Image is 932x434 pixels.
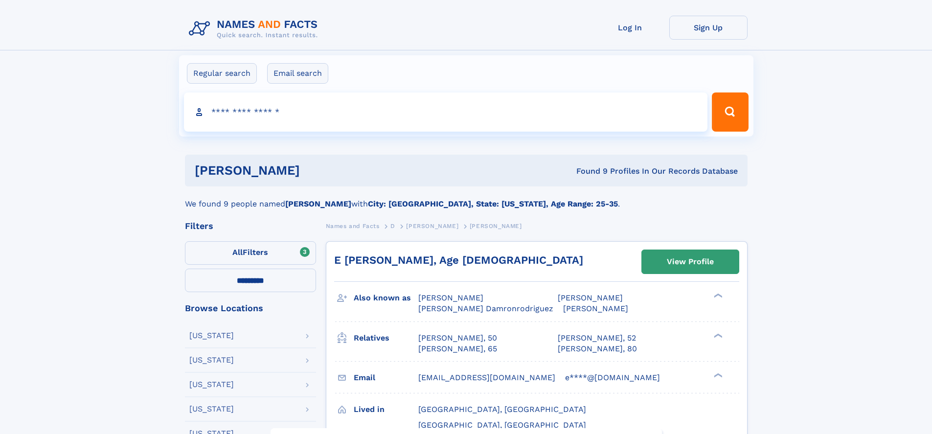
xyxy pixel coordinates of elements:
[667,251,714,273] div: View Profile
[368,199,618,208] b: City: [GEOGRAPHIC_DATA], State: [US_STATE], Age Range: 25-35
[418,373,555,382] span: [EMAIL_ADDRESS][DOMAIN_NAME]
[195,164,438,177] h1: [PERSON_NAME]
[563,304,628,313] span: [PERSON_NAME]
[418,333,497,343] a: [PERSON_NAME], 50
[711,293,723,299] div: ❯
[185,16,326,42] img: Logo Names and Facts
[390,223,395,229] span: D
[591,16,669,40] a: Log In
[232,248,243,257] span: All
[669,16,748,40] a: Sign Up
[189,356,234,364] div: [US_STATE]
[354,330,418,346] h3: Relatives
[267,63,328,84] label: Email search
[189,381,234,388] div: [US_STATE]
[326,220,380,232] a: Names and Facts
[470,223,522,229] span: [PERSON_NAME]
[185,222,316,230] div: Filters
[418,420,586,430] span: [GEOGRAPHIC_DATA], [GEOGRAPHIC_DATA]
[184,92,708,132] input: search input
[189,332,234,340] div: [US_STATE]
[185,304,316,313] div: Browse Locations
[189,405,234,413] div: [US_STATE]
[390,220,395,232] a: D
[642,250,739,274] a: View Profile
[285,199,351,208] b: [PERSON_NAME]
[418,343,497,354] a: [PERSON_NAME], 65
[354,369,418,386] h3: Email
[712,92,748,132] button: Search Button
[406,220,458,232] a: [PERSON_NAME]
[418,405,586,414] span: [GEOGRAPHIC_DATA], [GEOGRAPHIC_DATA]
[185,186,748,210] div: We found 9 people named with .
[185,241,316,265] label: Filters
[558,343,637,354] a: [PERSON_NAME], 80
[558,293,623,302] span: [PERSON_NAME]
[558,333,636,343] a: [PERSON_NAME], 52
[354,290,418,306] h3: Also known as
[418,304,553,313] span: [PERSON_NAME] Damronrodriguez
[418,293,483,302] span: [PERSON_NAME]
[438,166,738,177] div: Found 9 Profiles In Our Records Database
[354,401,418,418] h3: Lived in
[711,332,723,339] div: ❯
[187,63,257,84] label: Regular search
[406,223,458,229] span: [PERSON_NAME]
[334,254,583,266] a: E [PERSON_NAME], Age [DEMOGRAPHIC_DATA]
[711,372,723,378] div: ❯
